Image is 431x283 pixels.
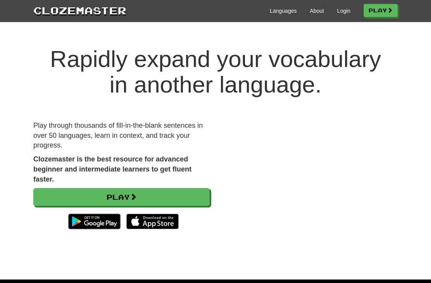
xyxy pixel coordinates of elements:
p: Play through thousands of fill-in-the-blank sentences in over 50 languages, learn in context, and... [33,121,210,151]
a: About [310,7,324,15]
a: Play [33,188,210,206]
a: Play [364,4,398,17]
a: Login [337,7,350,15]
a: Clozemaster [33,3,126,17]
img: Get it on Google Play [64,210,124,233]
strong: Clozemaster is the best resource for advanced beginner and intermediate learners to get fluent fa... [33,155,191,183]
img: Download_on_the_App_Store_Badge_US-UK_135x40-25178aeef6eb6b83b96f5f2d004eda3bffbb37122de64afbaef7... [126,214,179,229]
a: Languages [270,7,297,15]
